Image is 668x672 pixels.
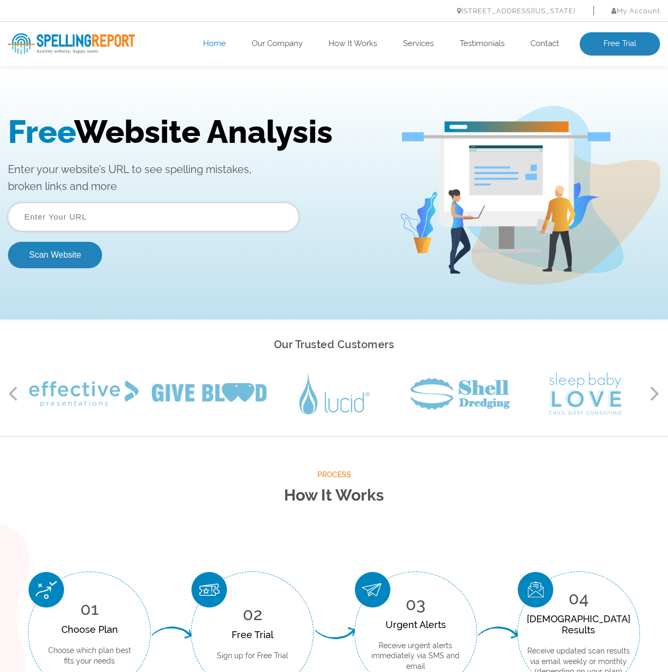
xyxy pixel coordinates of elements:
p: Receive urgent alerts immediately via SMS and email [371,641,461,672]
span: 02 [243,604,262,624]
span: 03 [406,594,425,614]
img: Give Blood [152,383,267,404]
img: Scan Result [518,572,553,607]
img: Choose Plan [29,572,64,607]
p: Sign up for Free Trial [217,651,288,661]
div: Choose Plan [44,624,134,635]
img: Free Trial [191,572,227,607]
h1: Website Analysis [8,42,383,79]
div: Free Trial [217,629,288,640]
h2: Our Trusted Customers [8,335,660,354]
input: Enter Your URL [8,132,299,160]
button: Previous [8,386,19,402]
img: Lucid [299,374,370,414]
img: Effective [29,380,139,407]
img: Free Webiste Analysis [402,62,611,71]
span: 01 [80,599,98,619]
p: Enter your website’s URL to see spelling mistakes, broken links and more [8,90,383,124]
p: Choose which plan best fits your needs [44,646,134,666]
img: Sleep Baby Love [549,373,621,415]
button: Scan Website [8,171,102,197]
span: Free [8,42,74,79]
img: Free Webiste Analysis [399,35,660,214]
img: Shell Dredging [410,378,510,410]
span: Process [8,468,660,482]
div: Urgent Alerts [371,619,461,630]
div: [DEMOGRAPHIC_DATA] Results [527,613,630,635]
button: Next [649,386,660,402]
img: Urgent Alerts [355,572,390,607]
span: 04 [569,588,589,608]
h2: How It Works [8,482,660,510]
